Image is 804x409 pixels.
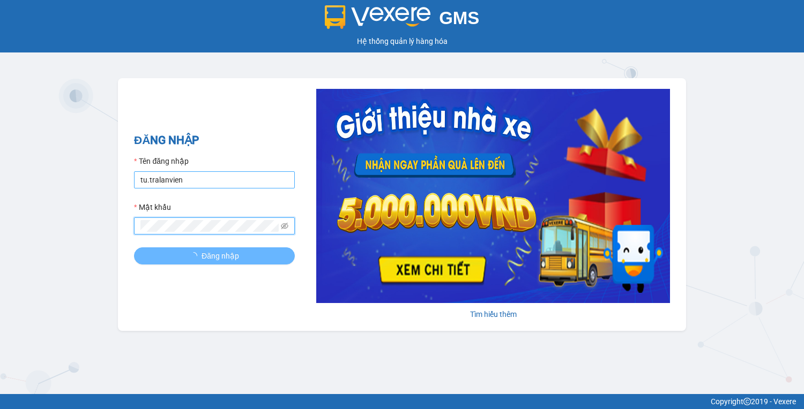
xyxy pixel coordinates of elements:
[281,222,288,230] span: eye-invisible
[140,220,279,232] input: Mật khẩu
[316,308,670,320] div: Tìm hiểu thêm
[316,89,670,303] img: banner-0
[325,16,480,25] a: GMS
[743,398,751,405] span: copyright
[8,396,796,407] div: Copyright 2019 - Vexere
[3,35,801,47] div: Hệ thống quản lý hàng hóa
[134,132,295,149] h2: ĐĂNG NHẬP
[439,8,479,28] span: GMS
[202,250,239,262] span: Đăng nhập
[134,201,171,213] label: Mật khẩu
[325,5,431,29] img: logo 2
[134,155,189,167] label: Tên đăng nhập
[190,252,202,260] span: loading
[134,171,295,188] input: Tên đăng nhập
[134,247,295,264] button: Đăng nhập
